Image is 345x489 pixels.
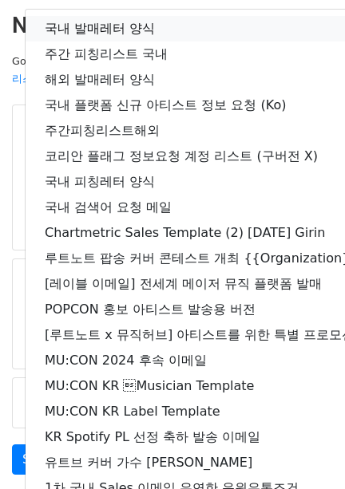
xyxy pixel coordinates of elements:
small: Google Sheet: [12,55,218,85]
a: Send [12,444,65,475]
h2: New Campaign [12,12,333,39]
iframe: Chat Widget [265,412,345,489]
